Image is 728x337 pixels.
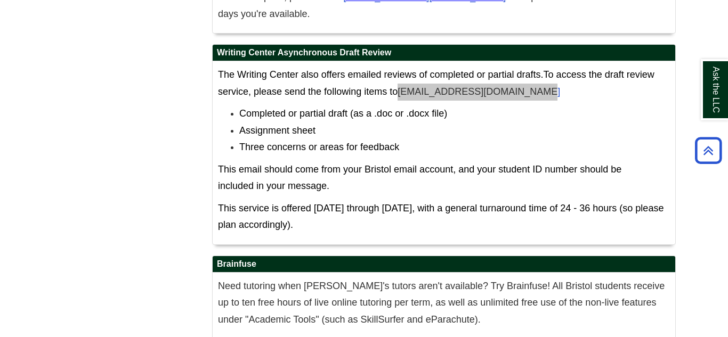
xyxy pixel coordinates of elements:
span: This email should come from your Bristol email account, and your student ID number should be incl... [218,164,621,192]
h2: Writing Center Asynchronous Draft Review [213,45,675,61]
h2: Brainfuse [213,256,675,273]
span: Three concerns or areas for feedback [239,142,399,152]
span: This service is offered [DATE] through [DATE], with a general turnaround time of 24 - 36 hours (s... [218,203,664,231]
a: [EMAIL_ADDRESS][DOMAIN_NAME] [398,86,560,97]
span: Assignment sheet [239,125,316,136]
span: Completed or partial draft (as a .doc or .docx file) [239,108,447,119]
span: To access the draft review service, please send the following items to [218,69,654,97]
span: The Writing Center also offers emailed reviews of completed or partial drafts. [218,69,544,80]
a: Back to Top [691,143,725,158]
span: Need tutoring when [PERSON_NAME]'s tutors aren't available? Try Brainfuse! All Bristol students r... [218,281,665,325]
